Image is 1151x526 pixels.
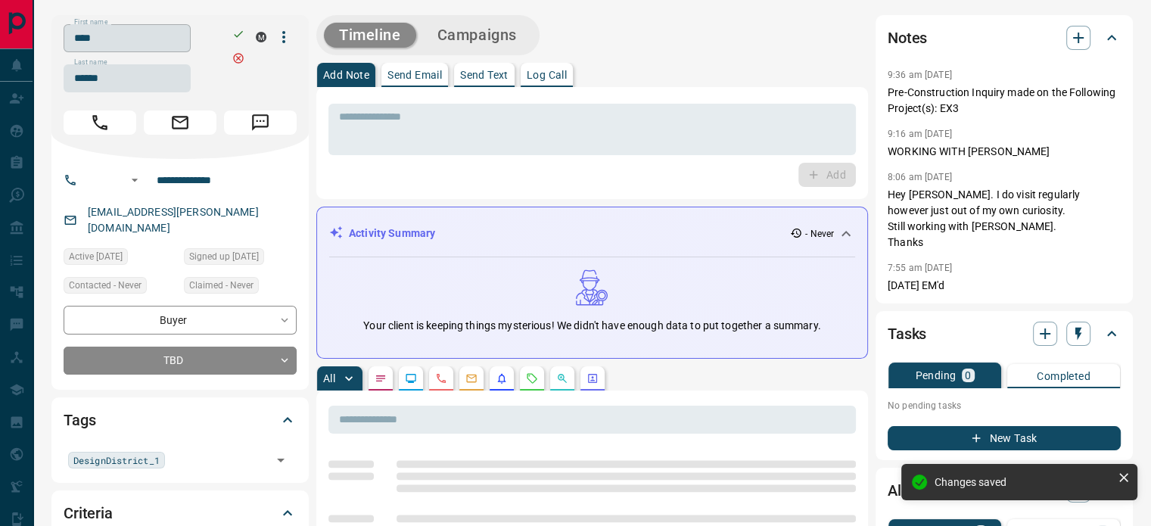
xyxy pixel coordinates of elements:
p: 9:36 am [DATE] [888,70,952,80]
span: Claimed - Never [189,278,254,293]
div: Sun Mar 13 2022 [64,248,176,269]
svg: Requests [526,372,538,384]
p: Send Text [460,70,509,80]
div: Buyer [64,306,297,334]
p: All [323,373,335,384]
div: Mon Sep 20 2010 [184,248,297,269]
div: Activity Summary- Never [329,219,855,247]
div: mrloft.ca [256,32,266,42]
button: Timeline [324,23,416,48]
span: Contacted - Never [69,278,142,293]
svg: Listing Alerts [496,372,508,384]
svg: Emails [465,372,478,384]
span: DesignDistrict_1 [73,453,160,468]
span: Signed up [DATE] [189,249,259,264]
p: Pre-Construction Inquiry made on the Following Project(s): EX3 [888,85,1121,117]
div: Tasks [888,316,1121,352]
svg: Notes [375,372,387,384]
div: Changes saved [935,476,1112,488]
p: WORKING WITH [PERSON_NAME] [888,144,1121,160]
label: Last name [74,58,107,67]
button: Open [126,171,144,189]
p: 7:55 am [DATE] [888,263,952,273]
div: Alerts [888,472,1121,509]
svg: Opportunities [556,372,568,384]
svg: Calls [435,372,447,384]
label: First name [74,17,107,27]
p: Add Note [323,70,369,80]
button: New Task [888,426,1121,450]
svg: Lead Browsing Activity [405,372,417,384]
h2: Criteria [64,501,113,525]
h2: Tags [64,408,95,432]
p: Log Call [527,70,567,80]
p: Hey [PERSON_NAME]. I do visit regularly however just out of my own curiosity. Still working with ... [888,187,1121,251]
p: 0 [965,370,971,381]
div: Tags [64,402,297,438]
div: Notes [888,20,1121,56]
p: 8:06 am [DATE] [888,172,952,182]
h2: Notes [888,26,927,50]
a: [EMAIL_ADDRESS][PERSON_NAME][DOMAIN_NAME] [88,206,259,234]
span: Call [64,110,136,135]
p: Pending [915,370,956,381]
p: 9:16 am [DATE] [888,129,952,139]
p: [DATE] EM'd [888,278,1121,294]
p: Activity Summary [349,226,435,241]
div: TBD [64,347,297,375]
p: Send Email [387,70,442,80]
button: Campaigns [422,23,532,48]
span: Message [224,110,297,135]
p: Completed [1037,371,1090,381]
p: Your client is keeping things mysterious! We didn't have enough data to put together a summary. [363,318,820,334]
p: - Never [805,227,834,241]
svg: Agent Actions [586,372,599,384]
span: Active [DATE] [69,249,123,264]
p: No pending tasks [888,394,1121,417]
span: Email [144,110,216,135]
h2: Tasks [888,322,926,346]
h2: Alerts [888,478,927,503]
button: Open [270,450,291,471]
